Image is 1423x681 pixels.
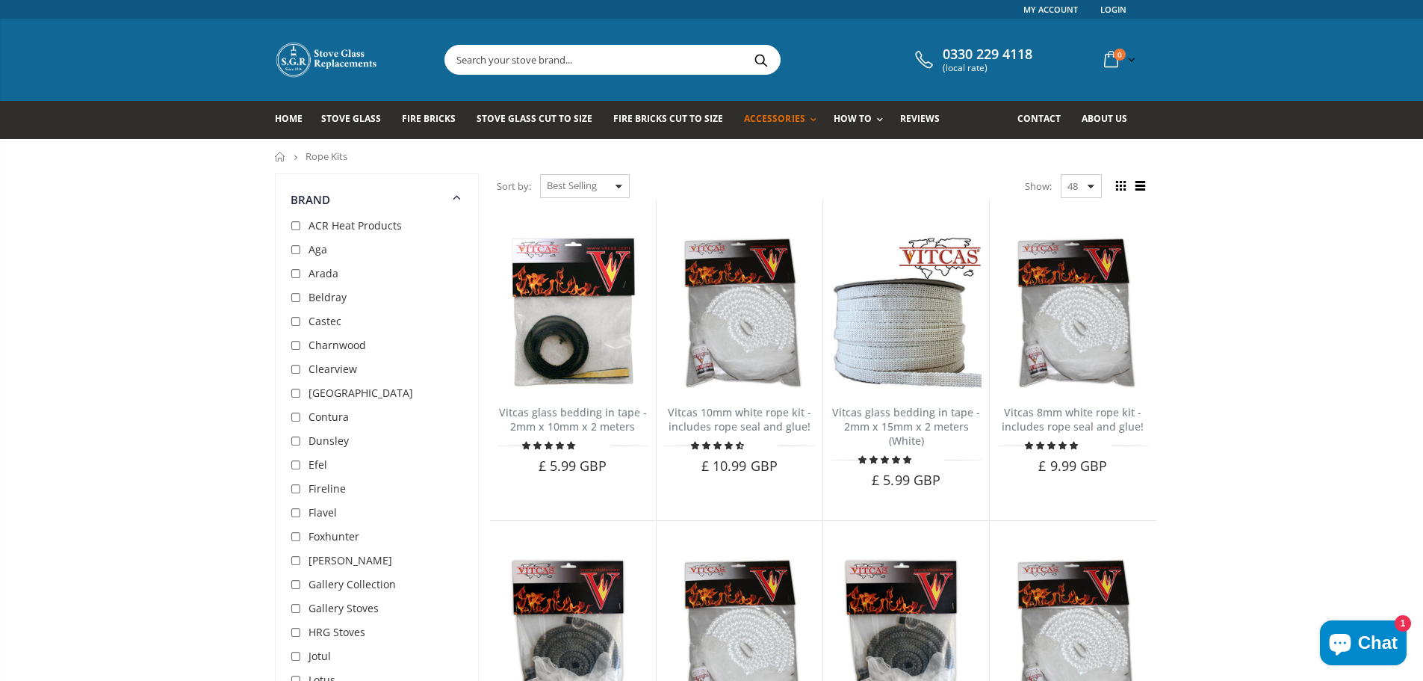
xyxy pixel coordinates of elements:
span: Foxhunter [309,529,359,543]
a: Vitcas 8mm white rope kit - includes rope seal and glue! [1002,405,1144,434]
span: Home [275,112,303,125]
span: Stove Glass [321,112,381,125]
span: Brand [291,192,331,207]
span: 4.88 stars [858,454,914,465]
a: Vitcas glass bedding in tape - 2mm x 15mm x 2 meters (White) [832,405,980,448]
span: £ 5.99 GBP [872,471,940,489]
img: Stove Glass Replacement [275,41,379,78]
span: Gallery Stoves [309,601,379,615]
span: (local rate) [943,63,1032,73]
span: 4.90 stars [1025,440,1080,451]
a: How To [834,101,890,139]
span: Arada [309,266,338,280]
span: Gallery Collection [309,577,396,591]
span: Rope Kits [306,150,347,163]
img: Vitcas stove glass bedding in tape [497,237,648,388]
span: Efel [309,457,327,472]
span: £ 10.99 GBP [701,457,778,475]
span: Charnwood [309,338,366,352]
span: 4.67 stars [691,440,746,451]
span: Dunsley [309,434,349,448]
img: Vitcas white rope, glue and gloves kit 8mm [997,237,1148,388]
span: Fire Bricks Cut To Size [613,112,723,125]
a: Contact [1017,101,1072,139]
a: Vitcas 10mm white rope kit - includes rope seal and glue! [668,405,811,434]
span: Aga [309,242,327,256]
span: Jotul [309,649,331,663]
span: [PERSON_NAME] [309,553,392,567]
a: Fire Bricks Cut To Size [613,101,734,139]
a: Reviews [900,101,951,139]
a: Fire Bricks [402,101,467,139]
span: 0 [1114,49,1126,61]
span: Accessories [744,112,804,125]
a: Home [275,152,286,161]
span: Clearview [309,362,357,376]
span: Contura [309,410,349,424]
span: Contact [1017,112,1061,125]
input: Search your stove brand... [445,46,947,74]
img: Vitcas white rope, glue and gloves kit 10mm [664,237,815,388]
a: Vitcas glass bedding in tape - 2mm x 10mm x 2 meters [499,405,647,434]
span: Castec [309,314,341,328]
span: 4.85 stars [522,440,577,451]
a: Stove Glass Cut To Size [477,101,604,139]
span: Beldray [309,290,347,304]
a: About us [1082,101,1138,139]
span: HRG Stoves [309,625,365,639]
span: Fire Bricks [402,112,456,125]
img: Vitcas stove glass bedding in tape [831,237,982,388]
span: Reviews [900,112,940,125]
span: ACR Heat Products [309,218,402,232]
span: Stove Glass Cut To Size [477,112,592,125]
span: How To [834,112,872,125]
span: About us [1082,112,1127,125]
span: 0330 229 4118 [943,46,1032,63]
span: Flavel [309,505,337,520]
a: Stove Glass [321,101,392,139]
span: Fireline [309,481,346,496]
span: £ 9.99 GBP [1038,457,1107,475]
span: Grid view [1113,178,1129,194]
a: 0330 229 4118 (local rate) [911,46,1032,73]
button: Search [745,46,778,74]
a: Accessories [744,101,823,139]
inbox-online-store-chat: Shopify online store chat [1315,620,1411,669]
span: Sort by: [497,173,531,200]
a: 0 [1098,45,1138,74]
span: £ 5.99 GBP [539,457,607,475]
a: Home [275,101,314,139]
span: List view [1132,178,1149,194]
span: Show: [1025,174,1052,198]
span: [GEOGRAPHIC_DATA] [309,386,413,400]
